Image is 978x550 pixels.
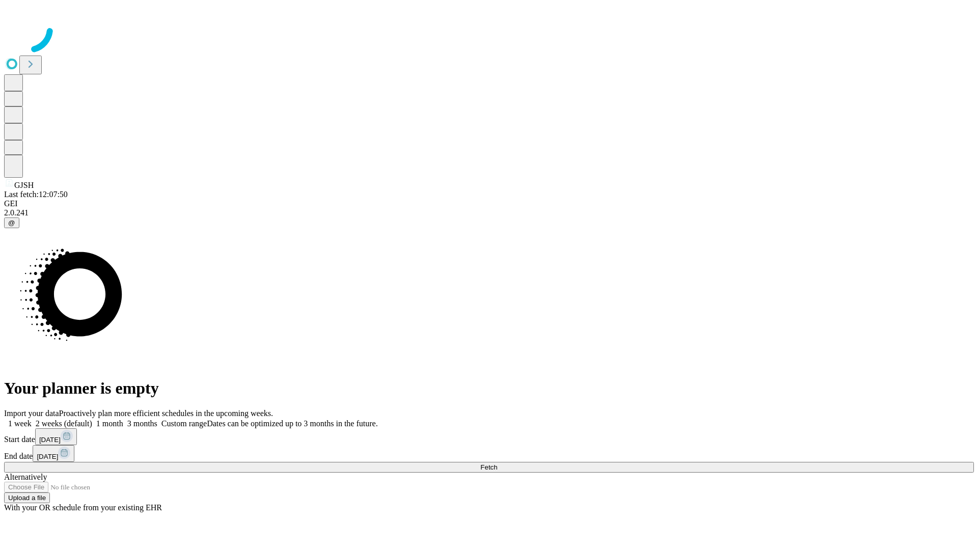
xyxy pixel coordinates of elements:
[4,379,974,398] h1: Your planner is empty
[8,219,15,227] span: @
[35,428,77,445] button: [DATE]
[4,190,68,199] span: Last fetch: 12:07:50
[127,419,157,428] span: 3 months
[14,181,34,189] span: GJSH
[4,428,974,445] div: Start date
[4,217,19,228] button: @
[4,199,974,208] div: GEI
[37,453,58,460] span: [DATE]
[96,419,123,428] span: 1 month
[207,419,377,428] span: Dates can be optimized up to 3 months in the future.
[4,445,974,462] div: End date
[8,419,32,428] span: 1 week
[161,419,207,428] span: Custom range
[480,463,497,471] span: Fetch
[39,436,61,444] span: [DATE]
[4,409,59,418] span: Import your data
[4,473,47,481] span: Alternatively
[4,503,162,512] span: With your OR schedule from your existing EHR
[4,208,974,217] div: 2.0.241
[59,409,273,418] span: Proactively plan more efficient schedules in the upcoming weeks.
[36,419,92,428] span: 2 weeks (default)
[33,445,74,462] button: [DATE]
[4,492,50,503] button: Upload a file
[4,462,974,473] button: Fetch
